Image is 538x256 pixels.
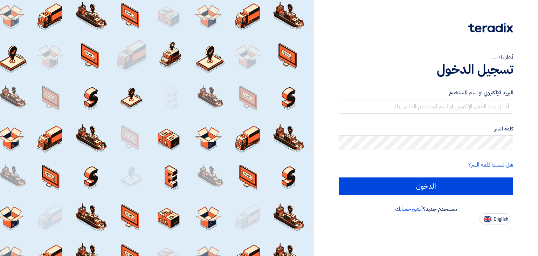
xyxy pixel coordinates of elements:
[339,53,513,62] div: أهلا بك ...
[395,205,423,213] a: أنشئ حسابك
[339,89,513,97] label: البريد الإلكتروني او اسم المستخدم
[468,161,513,169] a: هل نسيت كلمة السر؟
[339,177,513,195] input: الدخول
[339,205,513,213] div: مستخدم جديد؟
[468,23,513,33] img: Teradix logo
[494,217,508,222] span: English
[339,100,513,114] input: أدخل بريد العمل الإلكتروني او اسم المستخدم الخاص بك ...
[484,216,491,222] img: en-US.png
[480,213,510,224] button: English
[339,62,513,77] h1: تسجيل الدخول
[339,125,513,133] label: كلمة السر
